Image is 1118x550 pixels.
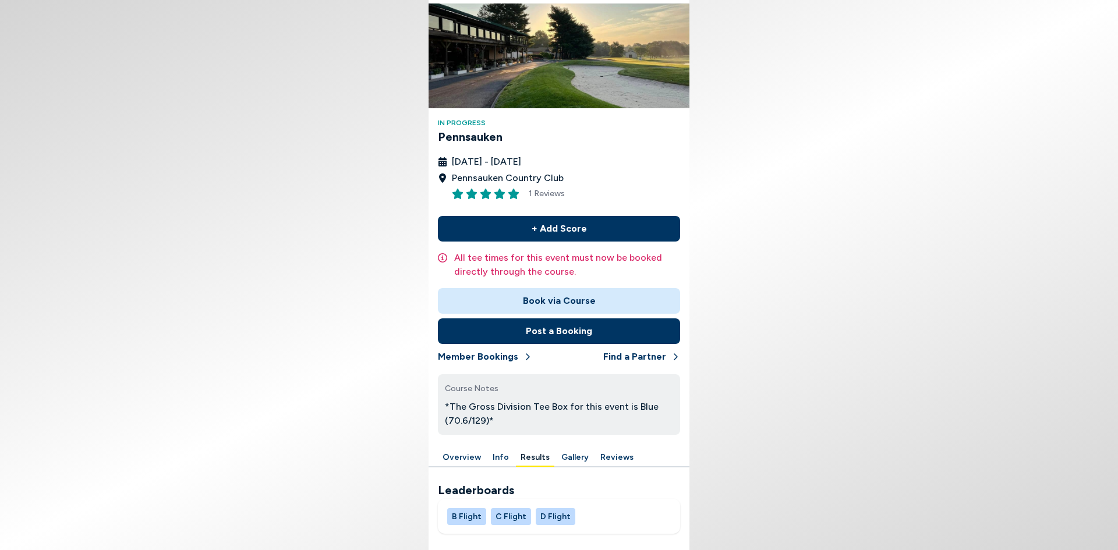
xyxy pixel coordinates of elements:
[603,344,680,370] button: Find a Partner
[480,188,491,200] button: Rate this item 3 stars
[488,449,514,467] button: Info
[466,188,477,200] button: Rate this item 2 stars
[445,400,673,428] p: *The Gross Division Tee Box for this event is Blue (70.6/129)*
[429,449,689,467] div: Manage your account
[454,251,680,279] p: All tee times for this event must now be booked directly through the course.
[438,508,680,525] div: Manage your account
[491,508,531,525] button: C Flight
[536,508,575,525] button: D Flight
[438,128,680,146] h3: Pennsauken
[516,449,554,467] button: Results
[429,3,689,108] img: Pennsauken
[438,318,680,344] button: Post a Booking
[438,449,486,467] button: Overview
[452,188,464,200] button: Rate this item 1 stars
[596,449,638,467] button: Reviews
[438,344,532,370] button: Member Bookings
[452,171,564,185] span: Pennsauken Country Club
[438,288,680,314] button: Book via Course
[445,384,498,393] span: Course Notes
[494,188,505,200] button: Rate this item 4 stars
[438,481,680,499] h2: Leaderboards
[438,216,680,242] button: + Add Score
[508,188,519,200] button: Rate this item 5 stars
[438,118,680,128] h4: In Progress
[447,508,486,525] button: B Flight
[452,155,521,169] span: [DATE] - [DATE]
[529,187,565,200] span: 1 Reviews
[557,449,593,467] button: Gallery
